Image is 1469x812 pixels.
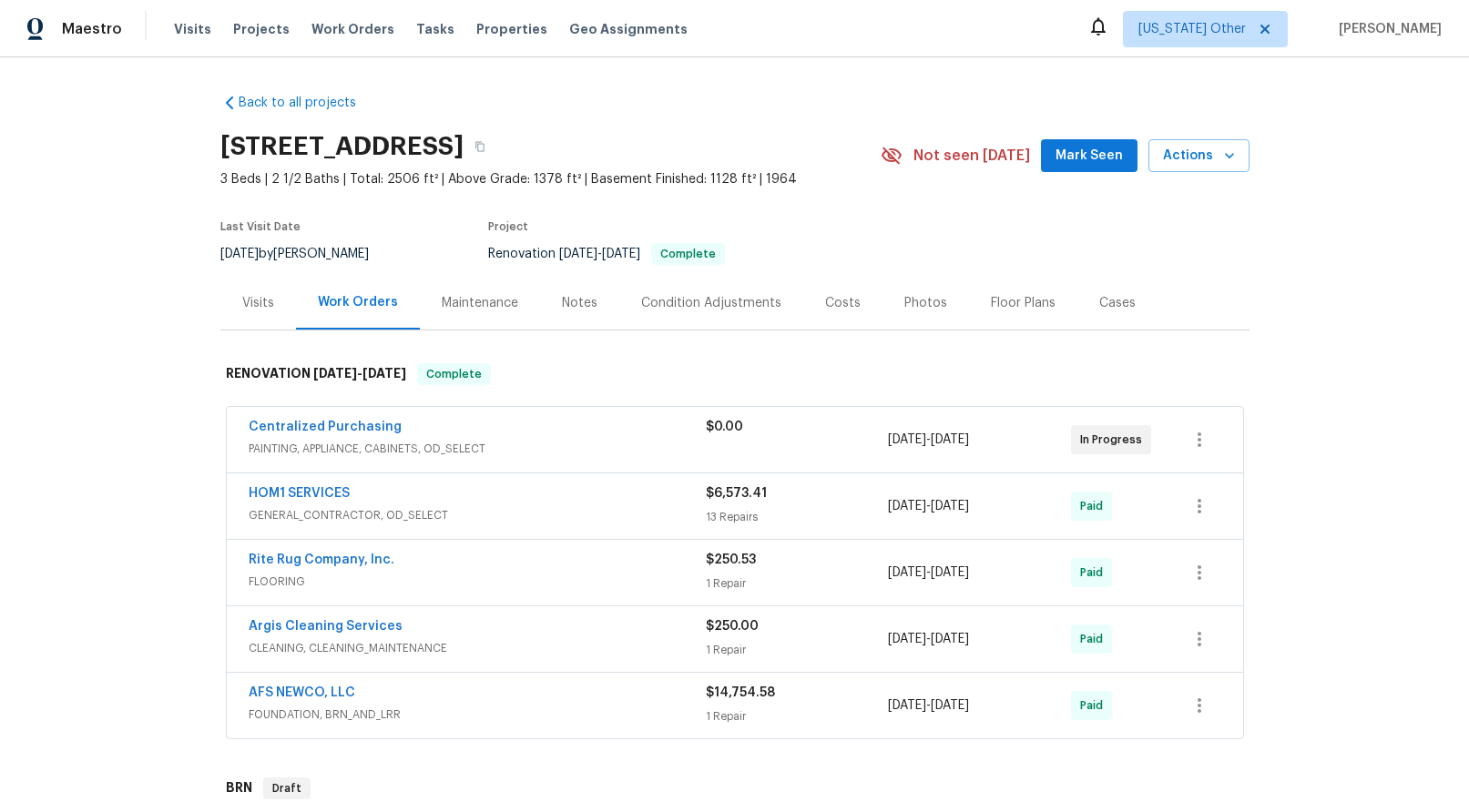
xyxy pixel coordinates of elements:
[559,248,597,260] span: [DATE]
[1163,145,1235,167] span: Actions
[706,620,759,633] span: $250.00
[1080,431,1149,449] span: In Progress
[249,639,706,657] span: CLEANING, CLEANING_MAINTENANCE
[888,497,969,515] span: -
[602,248,640,260] span: [DATE]
[1080,630,1110,648] span: Paid
[888,699,926,712] span: [DATE]
[931,500,969,513] span: [DATE]
[220,170,881,188] span: 3 Beds | 2 1/2 Baths | Total: 2506 ft² | Above Grade: 1378 ft² | Basement Finished: 1128 ft² | 1964
[559,248,640,260] span: -
[220,345,1250,403] div: RENOVATION [DATE]-[DATE]Complete
[311,20,394,38] span: Work Orders
[220,94,395,112] a: Back to all projects
[249,705,706,724] span: FOUNDATION, BRN_AND_LRR
[488,248,725,260] span: Renovation
[706,421,743,433] span: $0.00
[825,294,861,312] div: Costs
[888,563,969,582] span: -
[641,294,781,312] div: Condition Adjustments
[419,365,489,383] span: Complete
[888,633,926,645] span: [DATE]
[931,433,969,446] span: [DATE]
[442,294,518,312] div: Maintenance
[706,553,756,566] span: $250.53
[220,243,391,265] div: by [PERSON_NAME]
[931,566,969,579] span: [DATE]
[488,221,528,232] span: Project
[562,294,597,312] div: Notes
[416,23,454,36] span: Tasks
[313,367,357,380] span: [DATE]
[1080,696,1110,715] span: Paid
[249,573,706,591] span: FLOORING
[931,633,969,645] span: [DATE]
[653,249,723,259] span: Complete
[242,294,274,312] div: Visits
[249,440,706,458] span: PAINTING, APPLIANCE, CABINETS, OD_SELECT
[706,508,889,526] div: 13 Repairs
[220,221,301,232] span: Last Visit Date
[476,20,547,38] span: Properties
[226,777,252,799] h6: BRN
[313,367,406,380] span: -
[706,707,889,726] div: 1 Repair
[569,20,688,38] span: Geo Assignments
[249,487,350,500] a: HOM1 SERVICES
[1080,563,1110,582] span: Paid
[913,147,1030,165] span: Not seen [DATE]
[1331,20,1442,38] span: [PERSON_NAME]
[1080,497,1110,515] span: Paid
[265,779,309,797] span: Draft
[888,696,969,715] span: -
[1138,20,1246,38] span: [US_STATE] Other
[1099,294,1136,312] div: Cases
[706,487,767,500] span: $6,573.41
[249,686,355,699] a: AFS NEWCO, LLC
[249,506,706,524] span: GENERAL_CONTRACTOR, OD_SELECT
[888,433,926,446] span: [DATE]
[249,421,402,433] a: Centralized Purchasing
[362,367,406,380] span: [DATE]
[249,553,394,566] a: Rite Rug Company, Inc.
[888,500,926,513] span: [DATE]
[62,20,122,38] span: Maestro
[888,566,926,579] span: [DATE]
[249,620,403,633] a: Argis Cleaning Services
[904,294,947,312] div: Photos
[706,574,889,593] div: 1 Repair
[220,137,464,156] h2: [STREET_ADDRESS]
[888,431,969,449] span: -
[1148,139,1250,173] button: Actions
[706,686,775,699] span: $14,754.58
[174,20,211,38] span: Visits
[318,293,398,311] div: Work Orders
[464,130,496,163] button: Copy Address
[226,363,406,385] h6: RENOVATION
[991,294,1056,312] div: Floor Plans
[888,630,969,648] span: -
[931,699,969,712] span: [DATE]
[220,248,259,260] span: [DATE]
[706,641,889,659] div: 1 Repair
[233,20,290,38] span: Projects
[1041,139,1137,173] button: Mark Seen
[1056,145,1123,167] span: Mark Seen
